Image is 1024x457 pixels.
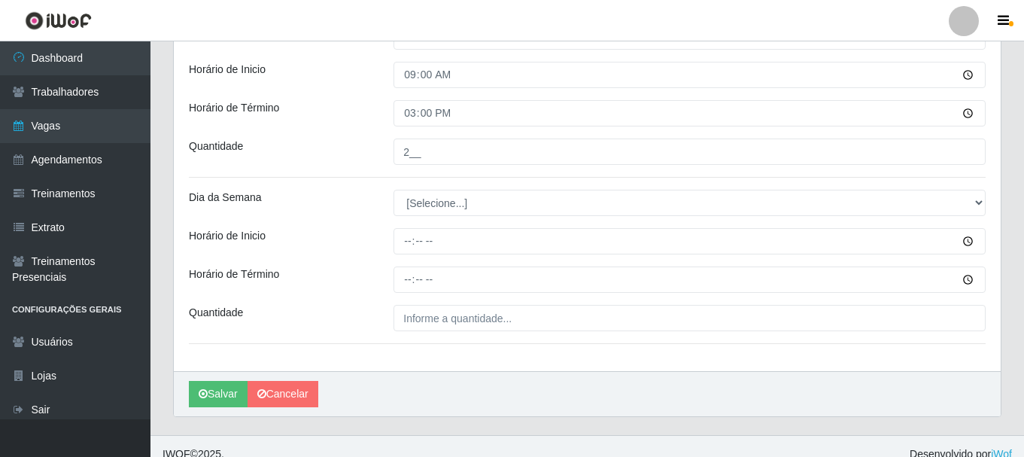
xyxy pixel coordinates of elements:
input: 00:00 [393,62,986,88]
label: Quantidade [189,139,243,154]
label: Dia da Semana [189,190,262,206]
input: Informe a quantidade... [393,139,986,165]
input: 00:00 [393,100,986,126]
label: Horário de Inicio [189,228,266,244]
button: Salvar [189,381,248,407]
label: Horário de Término [189,100,279,116]
img: CoreUI Logo [25,11,92,30]
input: 00:00 [393,228,986,254]
label: Quantidade [189,305,243,321]
label: Horário de Inicio [189,62,266,78]
input: 00:00 [393,267,986,293]
label: Horário de Término [189,267,279,282]
a: Cancelar [248,381,318,407]
input: Informe a quantidade... [393,305,986,331]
